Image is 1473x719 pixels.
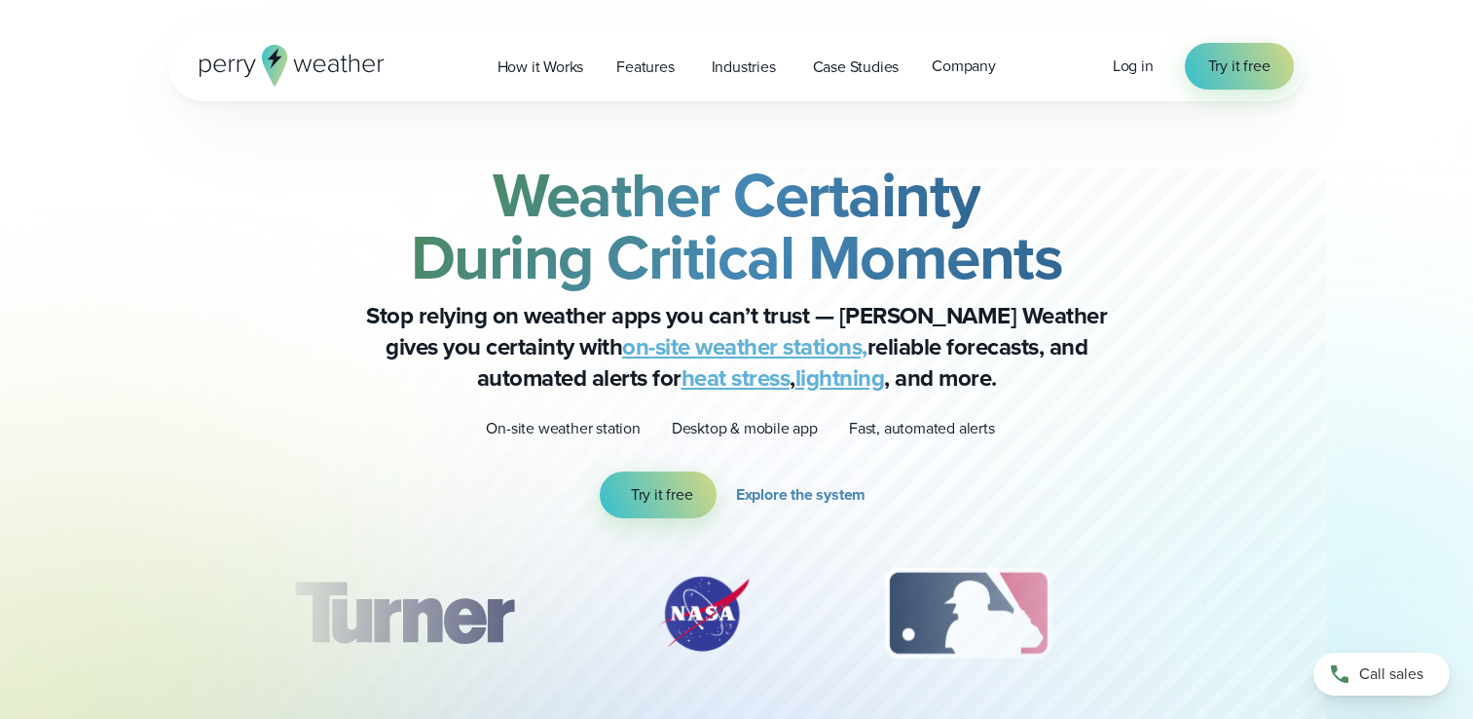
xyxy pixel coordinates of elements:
[636,565,772,662] div: 2 of 12
[481,47,601,87] a: How it Works
[795,360,885,396] a: lightning
[348,300,1126,394] p: Stop relying on weather apps you can’t trust — [PERSON_NAME] Weather gives you certainty with rel...
[796,47,916,87] a: Case Studies
[932,55,996,78] span: Company
[849,417,995,440] p: Fast, automated alerts
[266,565,1208,672] div: slideshow
[813,56,900,79] span: Case Studies
[865,565,1071,662] img: MLB.svg
[1164,565,1320,662] div: 4 of 12
[1164,565,1320,662] img: PGA.svg
[681,360,791,396] a: heat stress
[1113,55,1154,77] span: Log in
[1185,43,1294,90] a: Try it free
[672,417,818,440] p: Desktop & mobile app
[712,56,776,79] span: Industries
[622,329,867,364] a: on-site weather stations,
[265,565,541,662] img: Turner-Construction_1.svg
[497,56,584,79] span: How it Works
[616,56,674,79] span: Features
[486,417,640,440] p: On-site weather station
[865,565,1071,662] div: 3 of 12
[631,483,693,507] span: Try it free
[1313,653,1450,696] a: Call sales
[736,483,865,507] span: Explore the system
[265,565,541,662] div: 1 of 12
[1113,55,1154,78] a: Log in
[1208,55,1270,78] span: Try it free
[736,472,873,518] a: Explore the system
[411,149,1063,303] strong: Weather Certainty During Critical Moments
[1359,662,1423,686] span: Call sales
[636,565,772,662] img: NASA.svg
[600,472,717,518] a: Try it free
